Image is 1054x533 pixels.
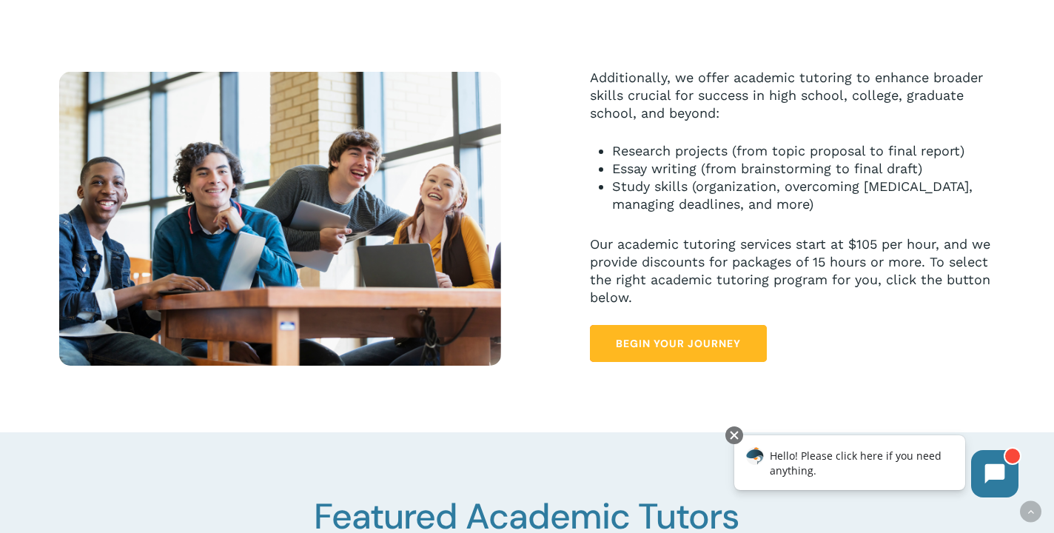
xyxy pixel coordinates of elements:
span: Begin Your Journey [616,336,741,351]
li: Study skills (organization, overcoming [MEDICAL_DATA], managing deadlines, and more) [612,178,995,213]
li: Research projects (from topic proposal to final report) [612,142,995,160]
img: Study Groups 21 [59,72,501,366]
p: Our academic tutoring services start at $105 per hour, and we provide discounts for packages of 1... [590,235,995,306]
p: Additionally, we offer academic tutoring to enhance broader skills crucial for success in high sc... [590,69,995,142]
a: Begin Your Journey [590,325,767,362]
iframe: Chatbot [719,423,1033,512]
li: Essay writing (from brainstorming to final draft) [612,160,995,178]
